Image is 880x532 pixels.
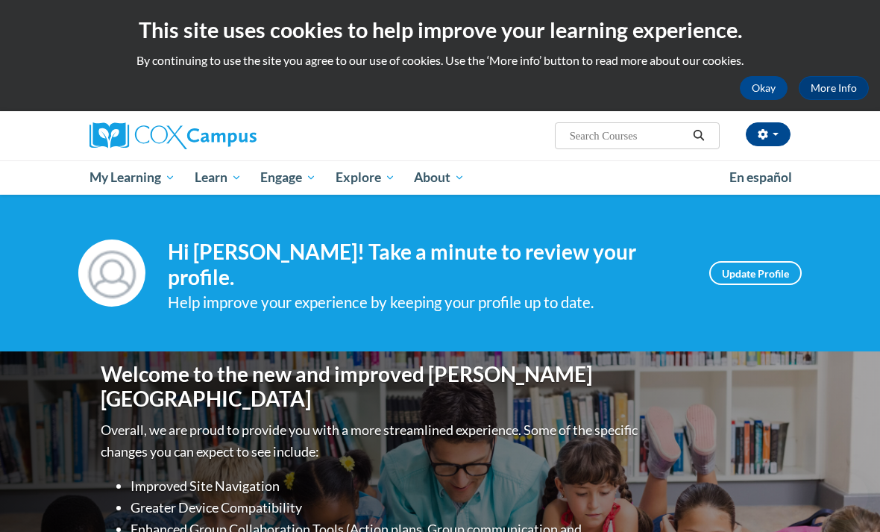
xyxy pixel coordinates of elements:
[89,122,257,149] img: Cox Campus
[168,290,687,315] div: Help improve your experience by keeping your profile up to date.
[80,160,185,195] a: My Learning
[101,419,641,463] p: Overall, we are proud to provide you with a more streamlined experience. Some of the specific cha...
[336,169,395,187] span: Explore
[746,122,791,146] button: Account Settings
[89,169,175,187] span: My Learning
[326,160,405,195] a: Explore
[820,472,868,520] iframe: Button to launch messaging window
[260,169,316,187] span: Engage
[11,15,869,45] h2: This site uses cookies to help improve your learning experience.
[131,497,641,519] li: Greater Device Compatibility
[11,52,869,69] p: By continuing to use the site you agree to our use of cookies. Use the ‘More info’ button to read...
[78,160,802,195] div: Main menu
[101,362,641,412] h1: Welcome to the new and improved [PERSON_NAME][GEOGRAPHIC_DATA]
[251,160,326,195] a: Engage
[799,76,869,100] a: More Info
[568,127,688,145] input: Search Courses
[78,240,145,307] img: Profile Image
[688,127,710,145] button: Search
[709,261,802,285] a: Update Profile
[131,475,641,497] li: Improved Site Navigation
[195,169,242,187] span: Learn
[729,169,792,185] span: En español
[405,160,475,195] a: About
[414,169,465,187] span: About
[740,76,788,100] button: Okay
[185,160,251,195] a: Learn
[89,122,308,149] a: Cox Campus
[720,162,802,193] a: En español
[168,240,687,290] h4: Hi [PERSON_NAME]! Take a minute to review your profile.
